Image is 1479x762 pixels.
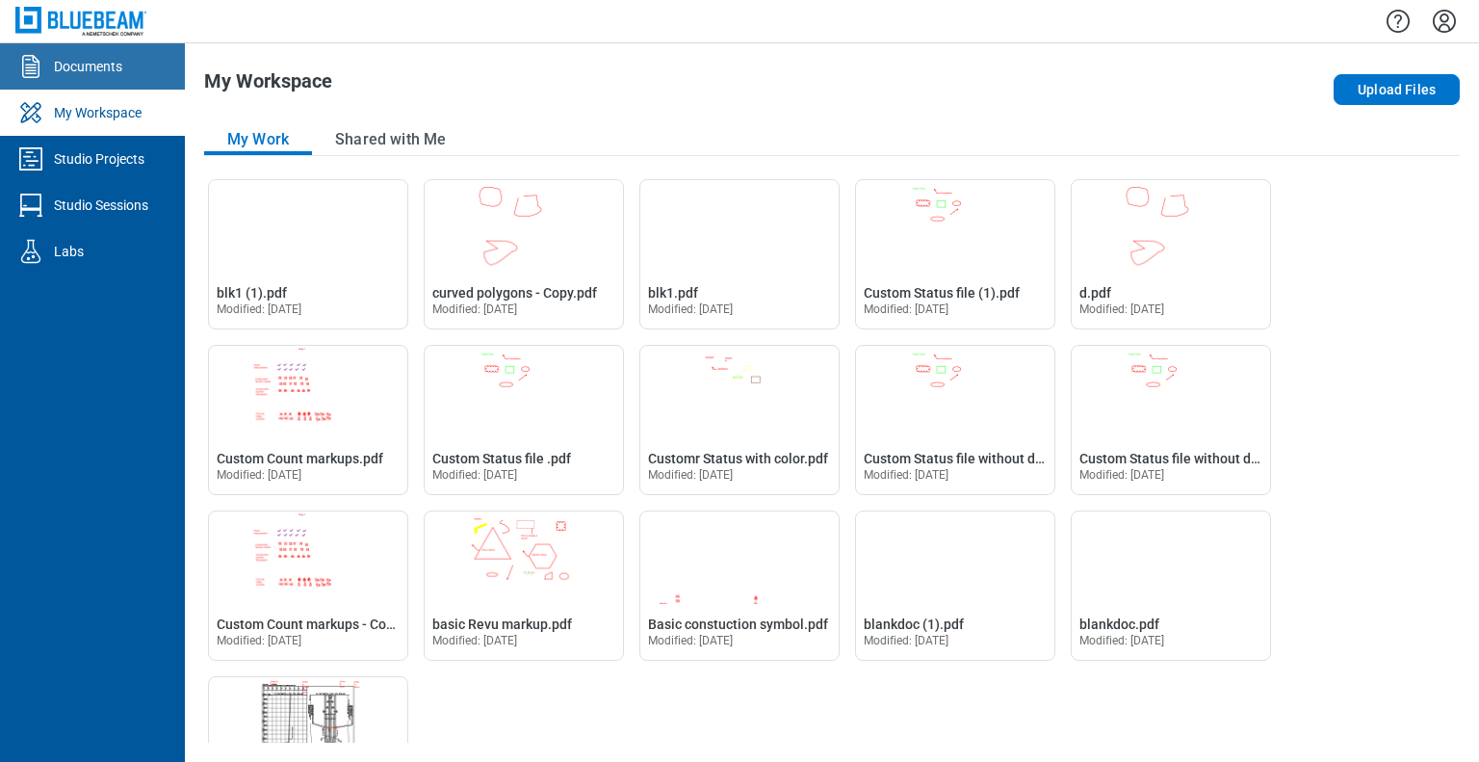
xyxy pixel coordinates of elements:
div: Open blankdoc.pdf in Editor [1071,511,1271,661]
span: Modified: [DATE] [864,634,949,647]
span: blankdoc (1).pdf [864,617,964,632]
img: blk1 (1).pdf [209,180,407,273]
span: Custom Count markups.pdf [217,451,383,466]
span: Custom Status file without default status.pdf [1079,451,1353,466]
img: blk1.pdf [640,180,839,273]
div: Open blankdoc (1).pdf in Editor [855,511,1055,661]
img: Bluebeam, Inc. [15,7,146,35]
span: blankdoc.pdf [1079,617,1159,632]
span: basic Revu markup.pdf [432,617,572,632]
img: Custom Status file without default status - Copy.pdf [856,346,1054,438]
div: Open blk1.pdf in Editor [639,179,840,329]
img: d.pdf [1072,180,1270,273]
span: Modified: [DATE] [648,634,734,647]
div: Labs [54,242,84,261]
span: Modified: [DATE] [1079,302,1165,316]
button: Upload Files [1334,74,1460,105]
img: Basic constuction symbol.pdf [640,512,839,604]
div: Documents [54,57,122,76]
svg: My Workspace [15,97,46,128]
svg: Labs [15,236,46,267]
div: Open Custom Count markups.pdf in Editor [208,345,408,495]
span: Modified: [DATE] [217,302,302,316]
div: Open curved polygons - Copy.pdf in Editor [424,179,624,329]
svg: Documents [15,51,46,82]
div: Open Customr Status with color.pdf in Editor [639,345,840,495]
img: Custom Status file .pdf [425,346,623,438]
span: blk1 (1).pdf [217,285,287,301]
div: Open Custom Status file .pdf in Editor [424,345,624,495]
div: Open Custom Count markups - Copy.pdf in Editor [208,511,408,661]
span: Customr Status with color.pdf [648,451,828,466]
span: Modified: [DATE] [217,468,302,482]
div: Studio Projects [54,149,144,169]
span: Custom Status file .pdf [432,451,571,466]
span: Custom Count markups - Copy.pdf [217,617,424,632]
span: Modified: [DATE] [1079,634,1165,647]
img: blankdoc (1).pdf [856,512,1054,604]
span: Basic constuction symbol.pdf [648,617,828,632]
div: Studio Sessions [54,196,148,215]
button: Shared with Me [312,124,469,155]
span: d.pdf [1079,285,1111,301]
span: curved polygons - Copy.pdf [432,285,597,301]
img: Customr Status with color.pdf [640,346,839,438]
span: Custom Status file (1).pdf [864,285,1020,301]
div: Open Custom Status file without default status.pdf in Editor [1071,345,1271,495]
img: Custom Status file without default status.pdf [1072,346,1270,438]
span: Modified: [DATE] [432,302,518,316]
svg: Studio Projects [15,144,46,174]
span: Modified: [DATE] [432,468,518,482]
div: Open basic Revu markup.pdf in Editor [424,511,624,661]
div: Open blk1 (1).pdf in Editor [208,179,408,329]
span: Modified: [DATE] [648,468,734,482]
div: Open Custom Status file without default status - Copy.pdf in Editor [855,345,1055,495]
button: My Work [204,124,312,155]
span: Modified: [DATE] [217,634,302,647]
img: Custom Count markups.pdf [209,346,407,438]
span: Modified: [DATE] [432,634,518,647]
svg: Studio Sessions [15,190,46,221]
img: basic Revu markup.pdf [425,512,623,604]
div: Open Custom Status file (1).pdf in Editor [855,179,1055,329]
div: My Workspace [54,103,142,122]
span: Modified: [DATE] [1079,468,1165,482]
span: Modified: [DATE] [864,468,949,482]
img: blankdoc.pdf [1072,512,1270,604]
button: Settings [1429,5,1460,38]
span: Custom Status file without default status - Copy.pdf [864,451,1178,466]
h1: My Workspace [204,70,332,101]
span: blk1.pdf [648,285,698,301]
span: Modified: [DATE] [864,302,949,316]
img: Custom Count markups - Copy.pdf [209,512,407,604]
div: Open Basic constuction symbol.pdf in Editor [639,511,840,661]
img: Custom Status file (1).pdf [856,180,1054,273]
img: curved polygons - Copy.pdf [425,180,623,273]
div: Open d.pdf in Editor [1071,179,1271,329]
span: Modified: [DATE] [648,302,734,316]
